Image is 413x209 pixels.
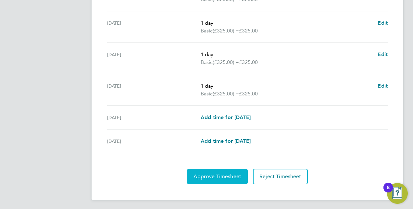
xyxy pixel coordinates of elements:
span: (£325.00) = [213,59,239,65]
div: [DATE] [107,137,201,145]
div: [DATE] [107,19,201,35]
span: Basic [201,27,213,35]
div: 8 [387,188,390,196]
span: Edit [378,51,388,57]
span: Edit [378,83,388,89]
span: Add time for [DATE] [201,114,251,120]
span: £325.00 [239,28,258,34]
div: [DATE] [107,114,201,121]
a: Edit [378,19,388,27]
a: Add time for [DATE] [201,137,251,145]
span: Approve Timesheet [194,173,241,180]
span: Reject Timesheet [259,173,301,180]
span: Edit [378,20,388,26]
div: [DATE] [107,51,201,66]
span: Basic [201,58,213,66]
p: 1 day [201,19,372,27]
button: Approve Timesheet [187,169,248,184]
button: Reject Timesheet [253,169,308,184]
span: £325.00 [239,91,258,97]
span: £325.00 [239,59,258,65]
span: Basic [201,90,213,98]
span: (£325.00) = [213,28,239,34]
button: Open Resource Center, 8 new notifications [387,183,408,204]
span: (£325.00) = [213,91,239,97]
a: Edit [378,51,388,58]
div: [DATE] [107,82,201,98]
span: Add time for [DATE] [201,138,251,144]
p: 1 day [201,51,372,58]
p: 1 day [201,82,372,90]
a: Edit [378,82,388,90]
a: Add time for [DATE] [201,114,251,121]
